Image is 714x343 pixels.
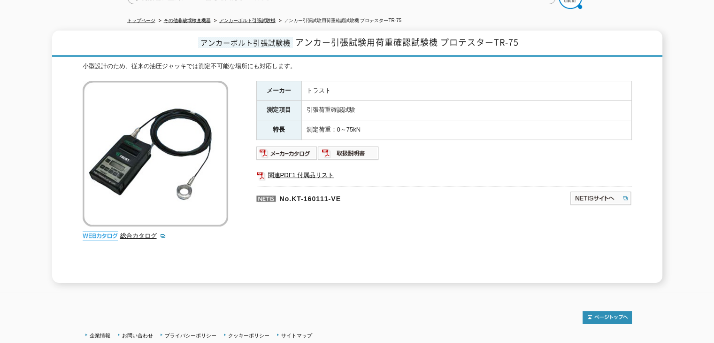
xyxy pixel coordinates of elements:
[256,169,632,181] a: 関連PDF1 付属品リスト
[256,81,301,101] th: メーカー
[301,81,631,101] td: トラスト
[256,101,301,120] th: 測定項目
[83,231,118,241] img: webカタログ
[228,333,269,338] a: クッキーポリシー
[281,333,312,338] a: サイトマップ
[301,101,631,120] td: 引張荷重確認試験
[295,36,519,48] span: アンカー引張試験用荷重確認試験機 プロテスターTR-75
[256,120,301,140] th: 特長
[198,37,293,48] span: アンカーボルト引張試験機
[256,146,318,161] img: メーカーカタログ
[83,81,228,226] img: アンカー引張試験用荷重確認試験機 プロテスターTR-75
[318,152,379,159] a: 取扱説明書
[583,311,632,324] img: トップページへ
[219,18,276,23] a: アンカーボルト引張試験機
[569,191,632,206] img: NETISサイトへ
[122,333,153,338] a: お問い合わせ
[277,16,402,26] li: アンカー引張試験用荷重確認試験機 プロテスターTR-75
[83,62,632,71] div: 小型設計のため、従来の油圧ジャッキでは測定不可能な場所にも対応します。
[90,333,110,338] a: 企業情報
[301,120,631,140] td: 測定荷重：0～75kN
[164,18,211,23] a: その他非破壊検査機器
[256,152,318,159] a: メーカーカタログ
[256,186,479,209] p: No.KT-160111-VE
[127,18,155,23] a: トップページ
[165,333,216,338] a: プライバシーポリシー
[318,146,379,161] img: 取扱説明書
[120,232,166,239] a: 総合カタログ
